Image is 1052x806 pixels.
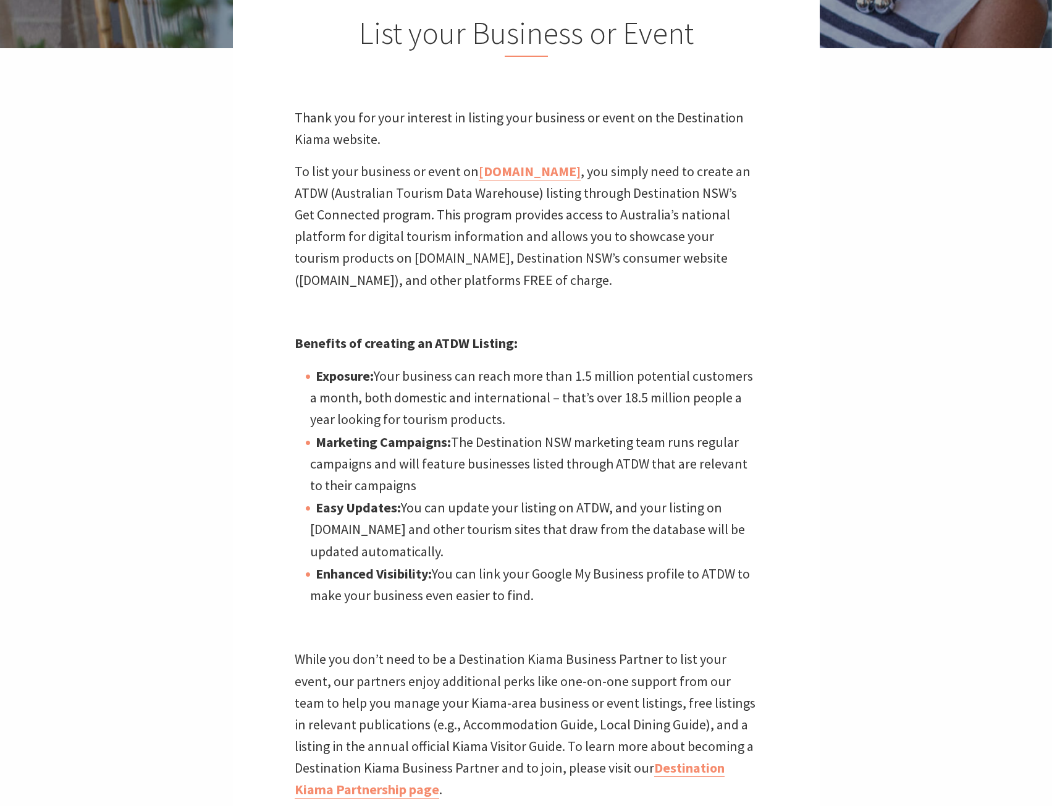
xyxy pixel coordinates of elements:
li: You can update your listing on ATDW, and your listing on [DOMAIN_NAME] and other tourism sites th... [310,496,758,562]
li: You can link your Google My Business profile to ATDW to make your business even easier to find. [310,562,758,606]
p: While you don’t need to be a Destination Kiama Business Partner to list your event, our partners ... [295,648,758,800]
strong: Exposure: [316,367,374,384]
p: Thank you for your interest in listing your business or event on the Destination Kiama website. [295,107,758,150]
strong: Benefits of creating an ATDW Listing: [295,334,518,352]
strong: Easy Updates: [316,499,401,516]
strong: Enhanced Visibility: [316,565,432,582]
strong: Marketing Campaigns: [316,433,451,451]
h2: List your Business or Event [295,15,758,57]
p: To list your business or event on , you simply need to create an ATDW (Australian Tourism Data Wa... [295,161,758,291]
li: Your business can reach more than 1.5 million potential customers a month, both domestic and inte... [310,365,758,431]
li: The Destination NSW marketing team runs regular campaigns and will feature businesses listed thro... [310,431,758,497]
a: [DOMAIN_NAME] [479,163,581,180]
